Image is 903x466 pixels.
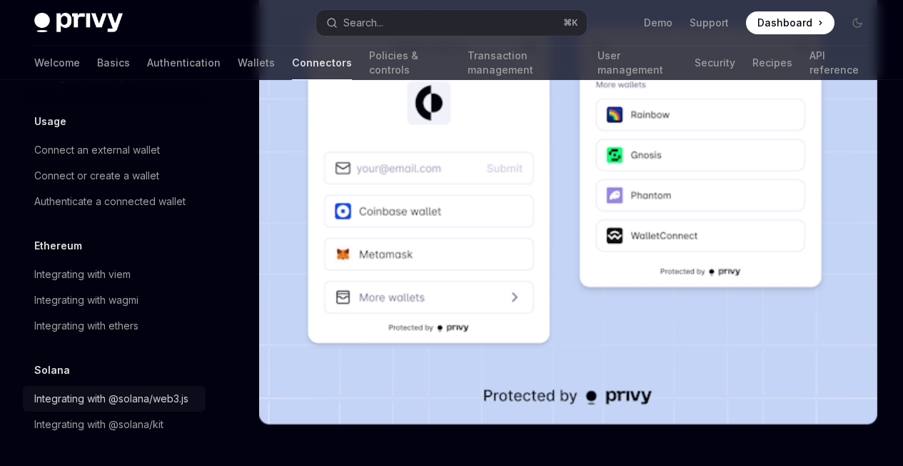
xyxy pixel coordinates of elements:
h5: Usage [34,113,66,130]
a: Policies & controls [369,46,450,80]
a: Welcome [34,46,80,80]
a: Integrating with ethers [23,313,206,339]
span: Dashboard [757,16,812,30]
div: Authenticate a connected wallet [34,193,186,210]
a: Authenticate a connected wallet [23,189,206,214]
div: Search... [343,14,383,31]
a: Integrating with wagmi [23,287,206,313]
img: dark logo [34,13,123,33]
a: Connectors [292,46,352,80]
a: User management [597,46,677,80]
button: Toggle dark mode [846,11,869,34]
a: Security [695,46,735,80]
div: Integrating with wagmi [34,292,138,309]
a: Dashboard [746,11,834,34]
div: Integrating with viem [34,266,131,283]
a: Basics [97,46,130,80]
a: Wallets [238,46,275,80]
div: Integrating with @solana/kit [34,416,163,433]
div: Integrating with ethers [34,317,138,334]
a: Integrating with @solana/web3.js [23,386,206,412]
a: Support [690,16,729,30]
a: API reference [809,46,869,80]
a: Integrating with @solana/kit [23,412,206,437]
a: Recipes [752,46,792,80]
div: Integrating with @solana/web3.js [34,390,188,407]
div: Connect an external wallet [34,142,160,159]
h5: Solana [34,362,70,379]
a: Connect an external wallet [23,137,206,163]
div: Connect or create a wallet [34,167,159,184]
a: Demo [644,16,672,30]
h5: Ethereum [34,237,82,254]
a: Authentication [147,46,221,80]
button: Open search [316,10,587,36]
a: Transaction management [468,46,580,80]
span: ⌘ K [563,17,578,29]
a: Integrating with viem [23,262,206,287]
a: Connect or create a wallet [23,163,206,189]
